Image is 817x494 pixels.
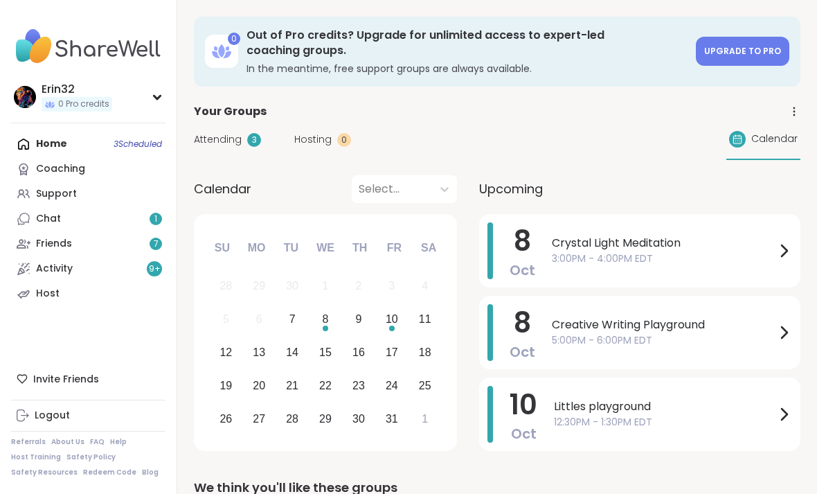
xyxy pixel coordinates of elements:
[36,212,61,226] div: Chat
[211,371,241,400] div: Choose Sunday, October 19th, 2025
[244,337,274,367] div: Choose Monday, October 13th, 2025
[510,342,535,362] span: Oct
[36,287,60,301] div: Host
[154,238,159,250] span: 7
[142,468,159,477] a: Blog
[110,437,127,447] a: Help
[510,385,537,424] span: 10
[90,437,105,447] a: FAQ
[58,98,109,110] span: 0 Pro credits
[413,232,444,263] div: Sa
[11,22,165,71] img: ShareWell Nav Logo
[377,404,406,434] div: Choose Friday, October 31st, 2025
[419,376,431,395] div: 25
[14,86,36,108] img: Erin32
[276,232,306,263] div: Tu
[311,404,341,434] div: Choose Wednesday, October 29th, 2025
[241,232,271,263] div: Mo
[194,132,242,147] span: Attending
[386,343,398,362] div: 17
[510,261,535,280] span: Oct
[386,376,398,395] div: 24
[377,337,406,367] div: Choose Friday, October 17th, 2025
[286,376,298,395] div: 21
[11,182,165,206] a: Support
[286,276,298,295] div: 30
[319,376,332,395] div: 22
[511,424,537,443] span: Oct
[419,343,431,362] div: 18
[355,310,361,328] div: 9
[244,404,274,434] div: Choose Monday, October 27th, 2025
[552,252,775,266] span: 3:00PM - 4:00PM EDT
[388,276,395,295] div: 3
[422,409,428,428] div: 1
[11,452,61,462] a: Host Training
[209,270,441,435] div: month 2025-10
[194,103,267,120] span: Your Groups
[311,371,341,400] div: Choose Wednesday, October 22nd, 2025
[479,179,543,198] span: Upcoming
[514,303,531,342] span: 8
[211,337,241,367] div: Choose Sunday, October 12th, 2025
[323,310,329,328] div: 8
[554,415,775,430] span: 12:30PM - 1:30PM EDT
[319,409,332,428] div: 29
[66,452,116,462] a: Safety Policy
[286,409,298,428] div: 28
[211,272,241,301] div: Not available Sunday, September 28th, 2025
[11,468,78,477] a: Safety Resources
[35,409,70,423] div: Logout
[244,371,274,400] div: Choose Monday, October 20th, 2025
[278,337,307,367] div: Choose Tuesday, October 14th, 2025
[278,272,307,301] div: Not available Tuesday, September 30th, 2025
[219,343,232,362] div: 12
[419,310,431,328] div: 11
[344,272,374,301] div: Not available Thursday, October 2nd, 2025
[344,304,374,334] div: Choose Thursday, October 9th, 2025
[377,371,406,400] div: Choose Friday, October 24th, 2025
[154,213,157,225] span: 1
[323,276,329,295] div: 1
[377,272,406,301] div: Not available Friday, October 3rd, 2025
[51,437,84,447] a: About Us
[345,232,375,263] div: Th
[422,276,428,295] div: 4
[278,371,307,400] div: Choose Tuesday, October 21st, 2025
[410,272,440,301] div: Not available Saturday, October 4th, 2025
[311,272,341,301] div: Not available Wednesday, October 1st, 2025
[552,317,775,333] span: Creative Writing Playground
[253,343,265,362] div: 13
[355,276,361,295] div: 2
[352,376,365,395] div: 23
[552,235,775,252] span: Crystal Light Meditation
[377,304,406,334] div: Choose Friday, October 10th, 2025
[11,256,165,281] a: Activity9+
[211,304,241,334] div: Not available Sunday, October 5th, 2025
[42,82,112,97] div: Erin32
[286,343,298,362] div: 14
[219,276,232,295] div: 28
[410,304,440,334] div: Choose Saturday, October 11th, 2025
[311,337,341,367] div: Choose Wednesday, October 15th, 2025
[228,33,240,45] div: 0
[386,310,398,328] div: 10
[352,409,365,428] div: 30
[246,62,688,76] h3: In the meantime, free support groups are always available.
[223,310,229,328] div: 5
[386,409,398,428] div: 31
[244,304,274,334] div: Not available Monday, October 6th, 2025
[410,371,440,400] div: Choose Saturday, October 25th, 2025
[278,304,307,334] div: Choose Tuesday, October 7th, 2025
[379,232,409,263] div: Fr
[344,337,374,367] div: Choose Thursday, October 16th, 2025
[696,37,789,66] a: Upgrade to Pro
[244,272,274,301] div: Not available Monday, September 29th, 2025
[751,132,798,146] span: Calendar
[278,404,307,434] div: Choose Tuesday, October 28th, 2025
[289,310,296,328] div: 7
[11,157,165,182] a: Coaching
[344,404,374,434] div: Choose Thursday, October 30th, 2025
[36,187,77,201] div: Support
[256,310,262,328] div: 6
